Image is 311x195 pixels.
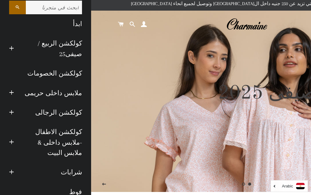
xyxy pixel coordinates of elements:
i: Arabic [282,184,293,188]
input: ابحث في متجرنا [26,1,82,14]
a: ابدأ [5,14,87,34]
a: تحميل الصور 2 [241,181,247,187]
a: كولكشن الاطفال -ملابس داخلى & ملابس البيت [19,122,87,163]
a: ملابس داخلى حريمى [19,83,87,103]
a: كولكشن الخصومات [5,64,87,83]
a: الصفحه 1current [247,181,253,187]
a: Arabic [274,183,305,189]
a: شرابات [19,163,87,182]
a: كولكشن الرجالى [19,103,87,122]
img: Charmaine Egypt [226,18,267,31]
a: كولكشن الربيع / صيفى25 [19,34,87,64]
button: الصفحه السابقة [97,177,112,192]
